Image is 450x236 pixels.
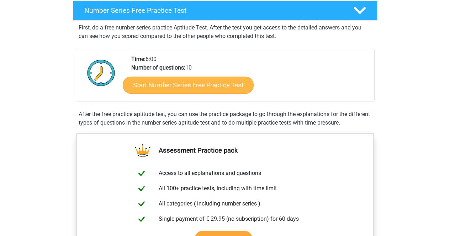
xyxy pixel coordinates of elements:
[83,55,119,90] img: Clock
[76,110,375,127] div: After the free practice aptitude test, you can use the practice package to go through the explana...
[131,56,145,62] b: Time:
[123,76,254,93] a: Start Number Series Free Practice Test
[131,64,185,71] b: Number of questions:
[84,6,342,15] h4: Number Series Free Practice Test
[79,23,372,40] p: First, do a free number series practice Aptitude Test. After the test you get access to the detai...
[126,55,374,101] div: 6:00 10
[70,1,380,21] a: Number Series Free Practice Test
